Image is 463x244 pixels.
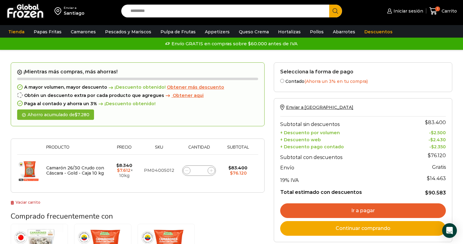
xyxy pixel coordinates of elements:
span: ¡Descuento obtenido! [107,85,166,90]
span: Carrito [440,8,457,14]
th: + Descuento por volumen [280,129,408,136]
a: Obtener más descuento [167,85,224,90]
span: $ [230,170,233,176]
th: Subtotal sin descuentos [280,116,408,129]
span: $ [425,190,428,196]
div: A mayor volumen, mayor descuento [17,85,258,90]
a: Vaciar carrito [11,200,40,205]
span: $ [75,112,77,117]
th: 19% IVA [280,172,408,185]
th: Total estimado con descuentos [280,185,408,196]
a: Camarones [68,26,99,38]
th: Sku [141,145,177,154]
div: Open Intercom Messenger [442,223,457,238]
label: Contado [280,78,446,84]
a: Iniciar sesión [386,5,423,17]
a: Obtener aqui [164,93,204,98]
span: Iniciar sesión [392,8,423,14]
td: - [408,135,446,142]
div: Enviar a [64,6,85,10]
strong: Gratis [432,164,446,170]
a: Pollos [307,26,327,38]
h2: ¡Mientras más compras, más ahorras! [17,69,258,75]
div: Santiago [64,10,85,16]
input: Product quantity [195,166,203,175]
a: Pulpa de Frutas [157,26,199,38]
div: Paga al contado y ahorra un 3% [17,101,258,106]
a: Abarrotes [330,26,358,38]
span: Comprado frecuentemente con [11,211,113,221]
a: Pescados y Mariscos [102,26,154,38]
td: PM04005012 [141,155,177,187]
bdi: 2.430 [430,137,446,142]
a: Papas Fritas [31,26,65,38]
button: Search button [329,5,342,17]
span: 1 [435,6,440,11]
th: + Descuento pago contado [280,142,408,150]
a: Appetizers [202,26,233,38]
span: ¡Descuento obtenido! [97,101,156,106]
span: $ [427,176,430,181]
th: Producto [43,145,108,154]
div: Obtén un descuento extra por cada producto que agregues [17,93,258,98]
bdi: 7.612 [117,168,130,173]
span: 14.463 [427,176,446,181]
span: $ [425,120,428,125]
bdi: 8.340 [116,163,132,168]
td: - [408,129,446,136]
span: $ [430,137,433,142]
img: address-field-icon.svg [55,6,64,16]
a: Ir a pagar [280,203,446,218]
td: × 10kg [108,155,141,187]
input: Contado(Ahorra un 3% en tu compra) [280,79,284,83]
bdi: 90.583 [425,190,446,196]
span: $ [116,163,119,168]
a: Camarón 26/30 Crudo con Cáscara - Gold - Caja 10 kg [46,165,104,176]
bdi: 2.500 [431,130,446,135]
a: Tienda [5,26,28,38]
th: Precio [108,145,141,154]
td: - [408,142,446,150]
span: (Ahorra un 3% en tu compra) [304,79,368,84]
span: $ [431,130,434,135]
a: Enviar a [GEOGRAPHIC_DATA] [280,105,353,110]
bdi: 83.400 [228,165,247,171]
span: Enviar a [GEOGRAPHIC_DATA] [286,105,353,110]
span: $ [117,168,120,173]
th: Subtotal [221,145,255,154]
span: Obtener aqui [173,93,204,98]
th: Cantidad [177,145,221,154]
bdi: 7.280 [75,112,89,117]
th: Subtotal con descuentos [280,150,408,162]
bdi: 76.120 [428,153,446,158]
a: Queso Crema [236,26,272,38]
h2: Selecciona la forma de pago [280,69,446,75]
a: Hortalizas [275,26,304,38]
div: Ahorro acumulado de [17,109,94,120]
th: Envío [280,162,408,172]
a: Continuar comprando [280,221,446,236]
span: $ [431,144,434,150]
a: Descuentos [361,26,396,38]
span: $ [228,165,231,171]
a: 1 Carrito [429,4,457,18]
bdi: 2.350 [431,144,446,150]
th: + Descuento web [280,135,408,142]
bdi: 83.400 [425,120,446,125]
bdi: 76.120 [230,170,247,176]
span: $ [428,153,431,158]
